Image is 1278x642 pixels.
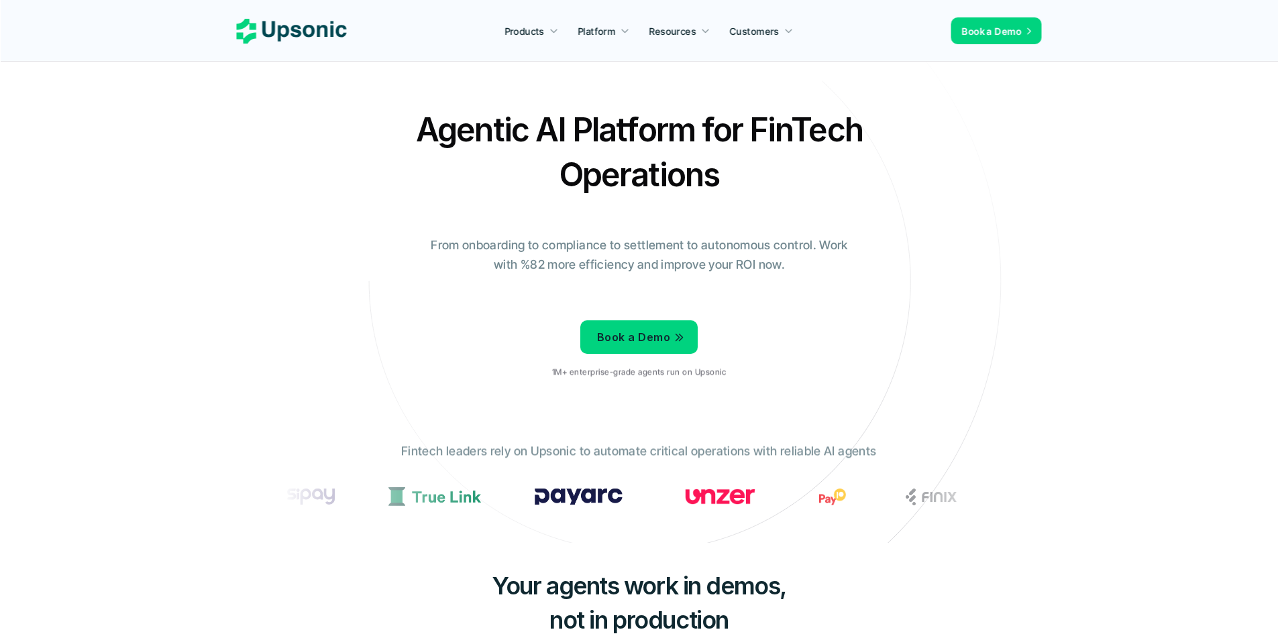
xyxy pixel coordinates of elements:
[496,19,566,43] a: Products
[401,442,876,462] p: Fintech leaders rely on Upsonic to automate critical operations with reliable AI agents
[492,571,786,600] span: Your agents work in demos,
[597,330,670,344] span: Book a Demo
[730,24,780,38] p: Customers
[504,24,544,38] p: Products
[549,605,729,635] span: not in production
[552,367,726,377] p: 1M+ enterprise-grade agents run on Upsonic
[580,320,698,354] a: Book a Demo
[405,107,874,197] h2: Agentic AI Platform for FinTech Operations
[649,24,696,38] p: Resources
[421,236,857,275] p: From onboarding to compliance to settlement to autonomous control. Work with %82 more efficiency ...
[578,24,615,38] p: Platform
[951,17,1042,44] a: Book a Demo
[962,25,1022,37] span: Book a Demo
